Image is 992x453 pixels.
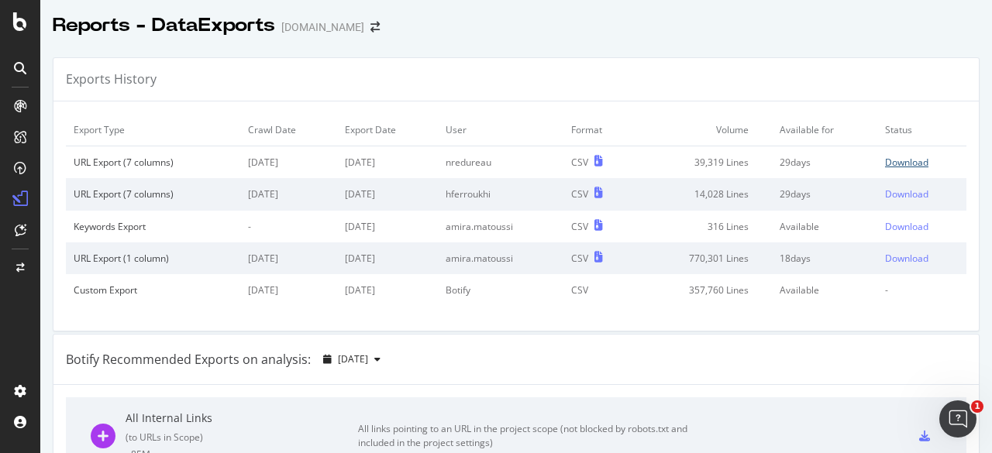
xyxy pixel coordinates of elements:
[635,146,772,179] td: 39,319 Lines
[635,211,772,242] td: 316 Lines
[53,12,275,39] div: Reports - DataExports
[772,146,877,179] td: 29 days
[66,114,240,146] td: Export Type
[885,156,928,169] div: Download
[971,400,983,413] span: 1
[337,178,438,210] td: [DATE]
[877,114,966,146] td: Status
[337,211,438,242] td: [DATE]
[240,178,336,210] td: [DATE]
[240,114,336,146] td: Crawl Date
[563,114,635,146] td: Format
[126,431,358,444] div: ( to URLs in Scope )
[74,220,232,233] div: Keywords Export
[240,211,336,242] td: -
[370,22,380,33] div: arrow-right-arrow-left
[939,400,976,438] iframe: Intercom live chat
[563,274,635,306] td: CSV
[780,220,870,233] div: Available
[877,274,966,306] td: -
[337,146,438,179] td: [DATE]
[772,114,877,146] td: Available for
[635,274,772,306] td: 357,760 Lines
[780,283,870,297] div: Available
[66,70,157,88] div: Exports History
[885,252,959,265] a: Download
[317,347,387,372] button: [DATE]
[74,252,232,265] div: URL Export (1 column)
[281,19,364,35] div: [DOMAIN_NAME]
[74,283,232,297] div: Custom Export
[885,187,959,201] a: Download
[885,220,928,233] div: Download
[571,252,588,265] div: CSV
[635,114,772,146] td: Volume
[438,114,563,146] td: User
[240,242,336,274] td: [DATE]
[337,114,438,146] td: Export Date
[337,274,438,306] td: [DATE]
[885,187,928,201] div: Download
[126,410,358,426] div: All Internal Links
[438,146,563,179] td: nredureau
[571,156,588,169] div: CSV
[74,187,232,201] div: URL Export (7 columns)
[635,242,772,274] td: 770,301 Lines
[635,178,772,210] td: 14,028 Lines
[337,242,438,274] td: [DATE]
[438,274,563,306] td: Botify
[438,242,563,274] td: amira.matoussi
[772,178,877,210] td: 29 days
[338,352,368,365] span: 2025 Aug. 31st
[66,351,311,369] div: Botify Recommended Exports on analysis:
[885,156,959,169] a: Download
[772,242,877,274] td: 18 days
[240,274,336,306] td: [DATE]
[438,211,563,242] td: amira.matoussi
[571,220,588,233] div: CSV
[885,252,928,265] div: Download
[885,220,959,233] a: Download
[240,146,336,179] td: [DATE]
[919,431,930,441] div: csv-export
[571,187,588,201] div: CSV
[438,178,563,210] td: hferroukhi
[74,156,232,169] div: URL Export (7 columns)
[358,422,707,450] div: All links pointing to an URL in the project scope (not blocked by robots.txt and included in the ...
